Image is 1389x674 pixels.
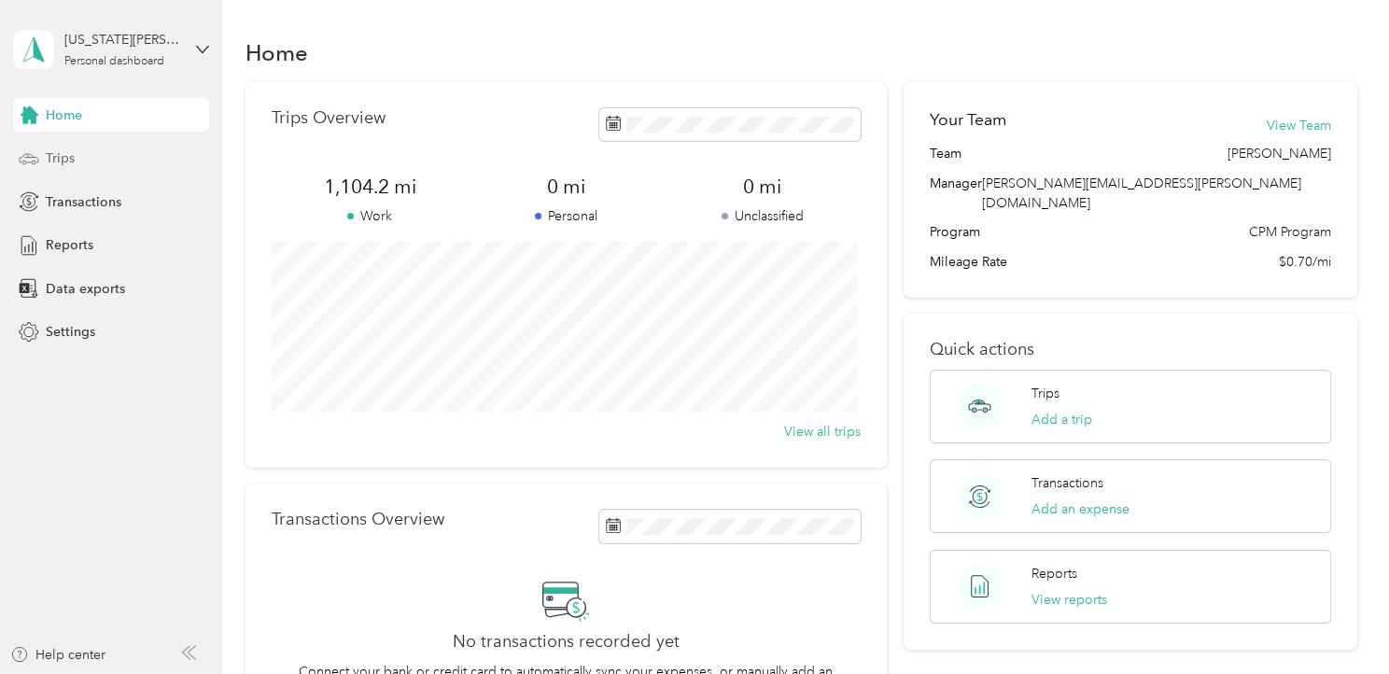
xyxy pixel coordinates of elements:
[1031,410,1092,429] button: Add a trip
[46,192,121,212] span: Transactions
[272,174,468,200] span: 1,104.2 mi
[1249,222,1331,242] span: CPM Program
[1031,384,1059,403] p: Trips
[784,422,861,442] button: View all trips
[468,206,664,226] p: Personal
[453,632,680,652] h2: No transactions recorded yet
[272,206,468,226] p: Work
[64,30,181,49] div: [US_STATE][PERSON_NAME]
[46,322,95,342] span: Settings
[272,510,444,529] p: Transactions Overview
[46,279,125,299] span: Data exports
[665,174,861,200] span: 0 mi
[1031,499,1129,519] button: Add an expense
[930,252,1007,272] span: Mileage Rate
[1031,473,1103,493] p: Transactions
[1031,564,1077,583] p: Reports
[46,105,82,125] span: Home
[930,108,1006,132] h2: Your Team
[930,174,982,213] span: Manager
[1279,252,1331,272] span: $0.70/mi
[46,148,75,168] span: Trips
[10,645,105,665] button: Help center
[1228,144,1331,163] span: [PERSON_NAME]
[665,206,861,226] p: Unclassified
[1284,569,1389,674] iframe: Everlance-gr Chat Button Frame
[930,222,980,242] span: Program
[1031,590,1107,610] button: View reports
[468,174,664,200] span: 0 mi
[982,176,1301,211] span: [PERSON_NAME][EMAIL_ADDRESS][PERSON_NAME][DOMAIN_NAME]
[246,43,308,63] h1: Home
[930,340,1331,359] p: Quick actions
[272,108,386,128] p: Trips Overview
[930,144,961,163] span: Team
[64,56,164,67] div: Personal dashboard
[46,235,93,255] span: Reports
[1267,116,1331,135] button: View Team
